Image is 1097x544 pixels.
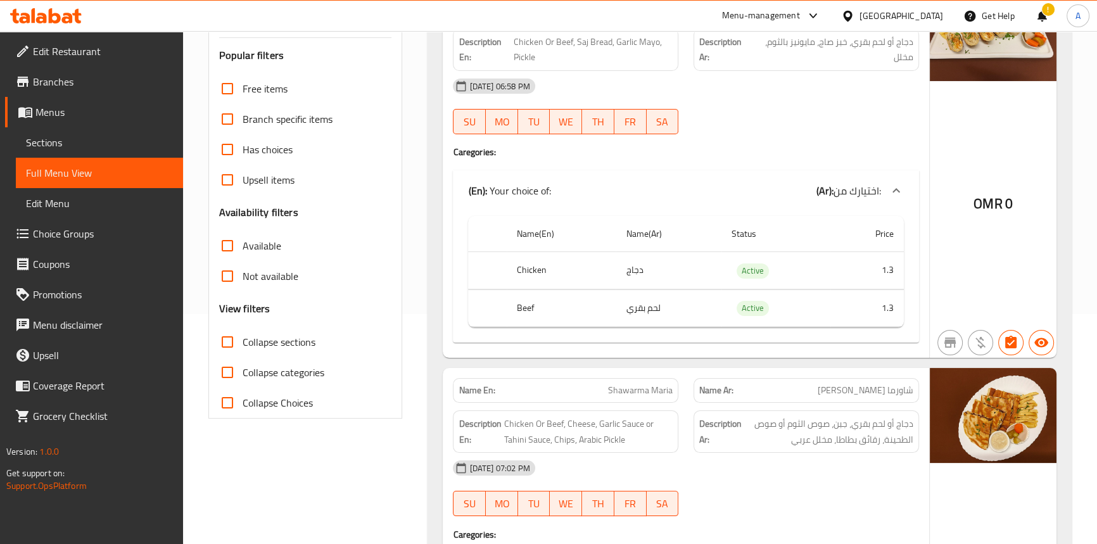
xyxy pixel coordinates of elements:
span: Shawarma Maria [608,384,673,397]
span: Full Menu View [26,165,173,180]
h3: Availability filters [219,205,298,220]
span: Edit Menu [26,196,173,211]
b: (En): [468,181,486,200]
span: Collapse sections [243,334,315,350]
span: SU [459,495,481,513]
span: WE [555,495,577,513]
span: TH [587,113,609,131]
a: Choice Groups [5,218,183,249]
span: Upsell items [243,172,295,187]
span: Chicken Or Beef, Cheese, Garlic Sauce or Tahini Sauce, Chips, Arabic Pickle [504,416,673,447]
button: TH [582,491,614,516]
span: Collapse Choices [243,395,313,410]
span: FR [619,113,642,131]
button: Has choices [998,330,1024,355]
span: دجاج أو لحم بقري، خبز صاج، مايونيز بالثوم، مخلل [753,34,913,65]
th: Beef [507,289,616,327]
button: MO [486,109,518,134]
h4: Caregories: [453,146,918,158]
button: TH [582,109,614,134]
button: SA [647,109,679,134]
span: Promotions [33,287,173,302]
span: OMR [973,191,1002,216]
div: Menu-management [722,8,800,23]
button: WE [550,109,582,134]
span: TH [587,495,609,513]
td: 1.3 [830,289,904,327]
span: FR [619,495,642,513]
th: Status [721,216,830,252]
span: Not available [243,269,298,284]
span: SA [652,495,674,513]
button: SA [647,491,679,516]
a: Edit Menu [16,188,183,218]
span: Coverage Report [33,378,173,393]
span: TU [523,495,545,513]
button: FR [614,109,647,134]
span: TU [523,113,545,131]
strong: Description Ar: [699,34,751,65]
span: SA [652,113,674,131]
span: Active [737,263,769,278]
strong: Description Ar: [699,416,742,447]
span: Version: [6,443,37,460]
a: Coverage Report [5,370,183,401]
a: Full Menu View [16,158,183,188]
span: Get support on: [6,465,65,481]
button: MO [486,491,518,516]
button: TU [518,109,550,134]
span: Menu disclaimer [33,317,173,332]
a: Promotions [5,279,183,310]
td: لحم بقري [616,289,721,327]
strong: Name Ar: [699,384,733,397]
span: Sections [26,135,173,150]
th: Name(Ar) [616,216,721,252]
th: Price [830,216,904,252]
div: (En): Your choice of:(Ar):اختيارك من: [453,170,918,211]
img: Shawarma_Maria638921544912830813.jpg [930,368,1056,463]
p: Your choice of: [468,183,550,198]
span: اختيارك من: [834,181,881,200]
button: SU [453,491,486,516]
span: Upsell [33,348,173,363]
span: شاورما [PERSON_NAME] [818,384,913,397]
span: Menus [35,104,173,120]
span: [DATE] 07:02 PM [464,462,535,474]
strong: Name En: [459,384,495,397]
strong: Description En: [459,416,501,447]
span: Free items [243,81,288,96]
span: Chicken Or Beef, Saj Bread, Garlic Mayo, Pickle [514,34,673,65]
a: Upsell [5,340,183,370]
span: Coupons [33,256,173,272]
h4: Caregories: [453,528,918,541]
a: Coupons [5,249,183,279]
span: Branch specific items [243,111,333,127]
button: Available [1029,330,1054,355]
a: Sections [16,127,183,158]
button: SU [453,109,486,134]
span: 0 [1005,191,1013,216]
table: choices table [468,216,903,327]
button: Not branch specific item [937,330,963,355]
a: Menu disclaimer [5,310,183,340]
span: MO [491,113,513,131]
span: دجاج أو لحم بقري، جبن، صوص الثوم أو صوص الطحينة، رقائق بطاطا، مخلل عربي [744,416,913,447]
button: TU [518,491,550,516]
a: Branches [5,66,183,97]
button: WE [550,491,582,516]
td: 1.3 [830,252,904,289]
div: Active [737,263,769,279]
span: Grocery Checklist [33,408,173,424]
th: Chicken [507,252,616,289]
a: Support.OpsPlatform [6,478,87,494]
div: Active [737,301,769,316]
span: [DATE] 06:58 PM [464,80,535,92]
a: Edit Restaurant [5,36,183,66]
span: Collapse categories [243,365,324,380]
a: Grocery Checklist [5,401,183,431]
button: FR [614,491,647,516]
span: SU [459,113,481,131]
h3: Popular filters [219,48,392,63]
a: Menus [5,97,183,127]
span: Available [243,238,281,253]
